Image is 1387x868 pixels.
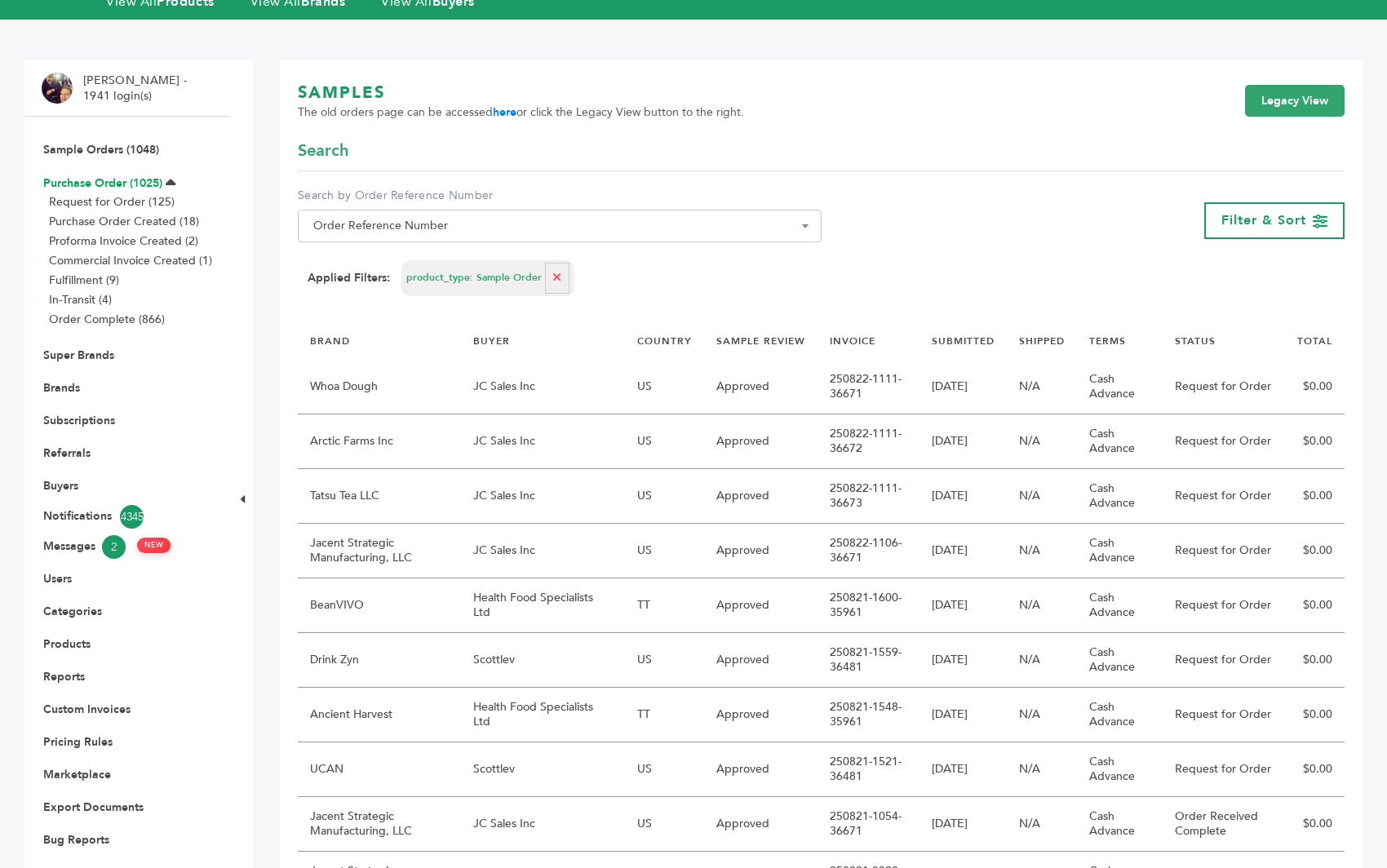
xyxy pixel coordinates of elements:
[1163,797,1285,852] td: Order Received Complete
[1163,360,1285,414] td: Request for Order
[307,215,813,237] span: Order Reference Number
[298,742,461,797] td: UCAN
[1007,742,1077,797] td: N/A
[1285,797,1345,852] td: $0.00
[1245,85,1345,117] a: Legacy View
[1007,414,1077,469] td: N/A
[637,334,692,348] a: COUNTRY
[1163,414,1285,469] td: Request for Order
[919,797,1007,852] td: [DATE]
[1007,797,1077,852] td: N/A
[1077,360,1163,414] td: Cash Advance
[102,535,126,559] span: 2
[1007,633,1077,688] td: N/A
[298,139,348,162] span: Search
[1285,633,1345,688] td: $0.00
[43,142,159,157] a: Sample Orders (1048)
[461,360,625,414] td: JC Sales Inc
[1163,688,1285,742] td: Request for Order
[1297,334,1332,348] a: TOTAL
[461,469,625,524] td: JC Sales Inc
[919,742,1007,797] td: [DATE]
[1077,578,1163,633] td: Cash Advance
[298,210,822,242] span: Order Reference Number
[1007,469,1077,524] td: N/A
[43,380,80,396] a: Brands
[704,414,818,469] td: Approved
[919,524,1007,578] td: [DATE]
[49,214,199,229] a: Purchase Order Created (18)
[818,414,919,469] td: 250822-1111-36672
[43,413,115,428] a: Subscriptions
[1007,360,1077,414] td: N/A
[1089,334,1126,348] a: TERMS
[43,348,114,363] a: Super Brands
[919,360,1007,414] td: [DATE]
[1285,414,1345,469] td: $0.00
[919,578,1007,633] td: [DATE]
[704,360,818,414] td: Approved
[298,524,461,578] td: Jacent Strategic Manufacturing, LLC
[473,334,510,348] a: BUYER
[830,334,875,348] a: INVOICE
[932,334,995,348] a: SUBMITTED
[818,360,919,414] td: 250822-1111-36671
[298,188,822,204] label: Search by Order Reference Number
[1077,688,1163,742] td: Cash Advance
[1077,742,1163,797] td: Cash Advance
[919,633,1007,688] td: [DATE]
[1285,469,1345,524] td: $0.00
[43,636,91,652] a: Products
[704,742,818,797] td: Approved
[818,469,919,524] td: 250822-1111-36673
[43,734,113,750] a: Pricing Rules
[625,469,704,524] td: US
[1077,633,1163,688] td: Cash Advance
[298,469,461,524] td: Tatsu Tea LLC
[1285,578,1345,633] td: $0.00
[43,669,85,684] a: Reports
[818,524,919,578] td: 250822-1106-36671
[493,104,516,120] a: here
[49,233,198,249] a: Proforma Invoice Created (2)
[1007,524,1077,578] td: N/A
[298,104,744,121] span: The old orders page can be accessed or click the Legacy View button to the right.
[298,578,461,633] td: BeanVIVO
[1163,524,1285,578] td: Request for Order
[704,688,818,742] td: Approved
[298,360,461,414] td: Whoa Dough
[1019,334,1065,348] a: SHIPPED
[704,578,818,633] td: Approved
[43,535,210,559] a: Messages2 NEW
[919,688,1007,742] td: [DATE]
[625,414,704,469] td: US
[43,604,102,619] a: Categories
[43,767,111,782] a: Marketplace
[625,360,704,414] td: US
[704,524,818,578] td: Approved
[49,194,175,210] a: Request for Order (125)
[461,524,625,578] td: JC Sales Inc
[461,414,625,469] td: JC Sales Inc
[1077,414,1163,469] td: Cash Advance
[49,253,212,268] a: Commercial Invoice Created (1)
[919,414,1007,469] td: [DATE]
[49,312,165,327] a: Order Complete (866)
[818,578,919,633] td: 250821-1600-35961
[1007,688,1077,742] td: N/A
[49,292,112,308] a: In-Transit (4)
[43,832,109,848] a: Bug Reports
[1007,578,1077,633] td: N/A
[1163,469,1285,524] td: Request for Order
[704,469,818,524] td: Approved
[704,797,818,852] td: Approved
[461,742,625,797] td: Scottlev
[704,633,818,688] td: Approved
[716,334,805,348] a: SAMPLE REVIEW
[1285,360,1345,414] td: $0.00
[1077,524,1163,578] td: Cash Advance
[298,633,461,688] td: Drink Zyn
[461,578,625,633] td: Health Food Specialists Ltd
[625,524,704,578] td: US
[43,175,162,191] a: Purchase Order (1025)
